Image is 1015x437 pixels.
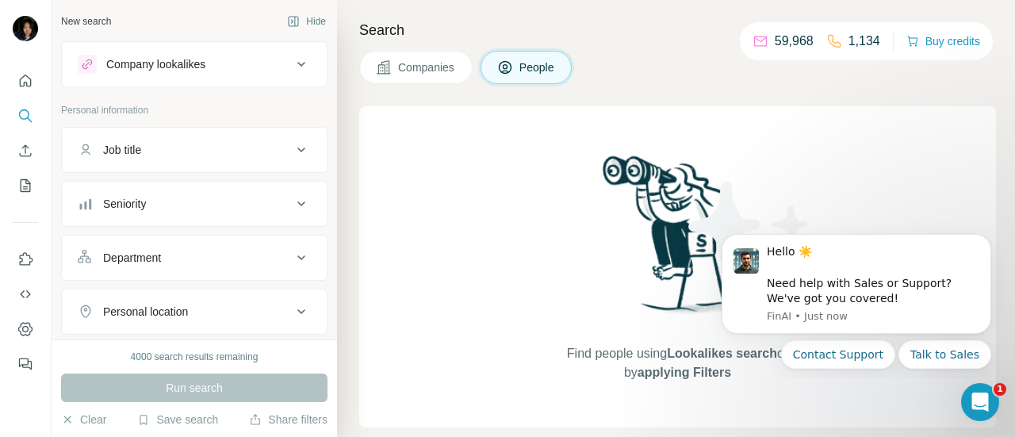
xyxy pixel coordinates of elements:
[961,383,999,421] iframe: Intercom live chat
[848,32,880,51] p: 1,134
[106,56,205,72] div: Company lookalikes
[103,250,161,266] div: Department
[61,103,327,117] p: Personal information
[13,136,38,165] button: Enrich CSV
[398,59,456,75] span: Companies
[276,10,337,33] button: Hide
[13,350,38,378] button: Feedback
[62,293,327,331] button: Personal location
[62,45,327,83] button: Company lookalikes
[638,366,731,379] span: applying Filters
[137,412,218,427] button: Save search
[61,412,106,427] button: Clear
[994,383,1006,396] span: 1
[131,350,259,364] div: 4000 search results remaining
[13,102,38,130] button: Search
[103,142,141,158] div: Job title
[13,16,38,41] img: Avatar
[13,315,38,343] button: Dashboard
[13,280,38,309] button: Use Surfe API
[775,32,814,51] p: 59,968
[13,67,38,95] button: Quick start
[103,304,188,320] div: Personal location
[13,245,38,274] button: Use Surfe on LinkedIn
[61,14,111,29] div: New search
[678,170,821,312] img: Surfe Illustration - Stars
[698,221,1015,378] iframe: Intercom notifications message
[249,412,327,427] button: Share filters
[62,185,327,223] button: Seniority
[62,239,327,277] button: Department
[359,19,996,41] h4: Search
[550,344,804,382] span: Find people using or by
[596,151,760,328] img: Surfe Illustration - Woman searching with binoculars
[906,30,980,52] button: Buy credits
[667,347,777,360] span: Lookalikes search
[519,59,556,75] span: People
[62,131,327,169] button: Job title
[13,171,38,200] button: My lists
[103,196,146,212] div: Seniority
